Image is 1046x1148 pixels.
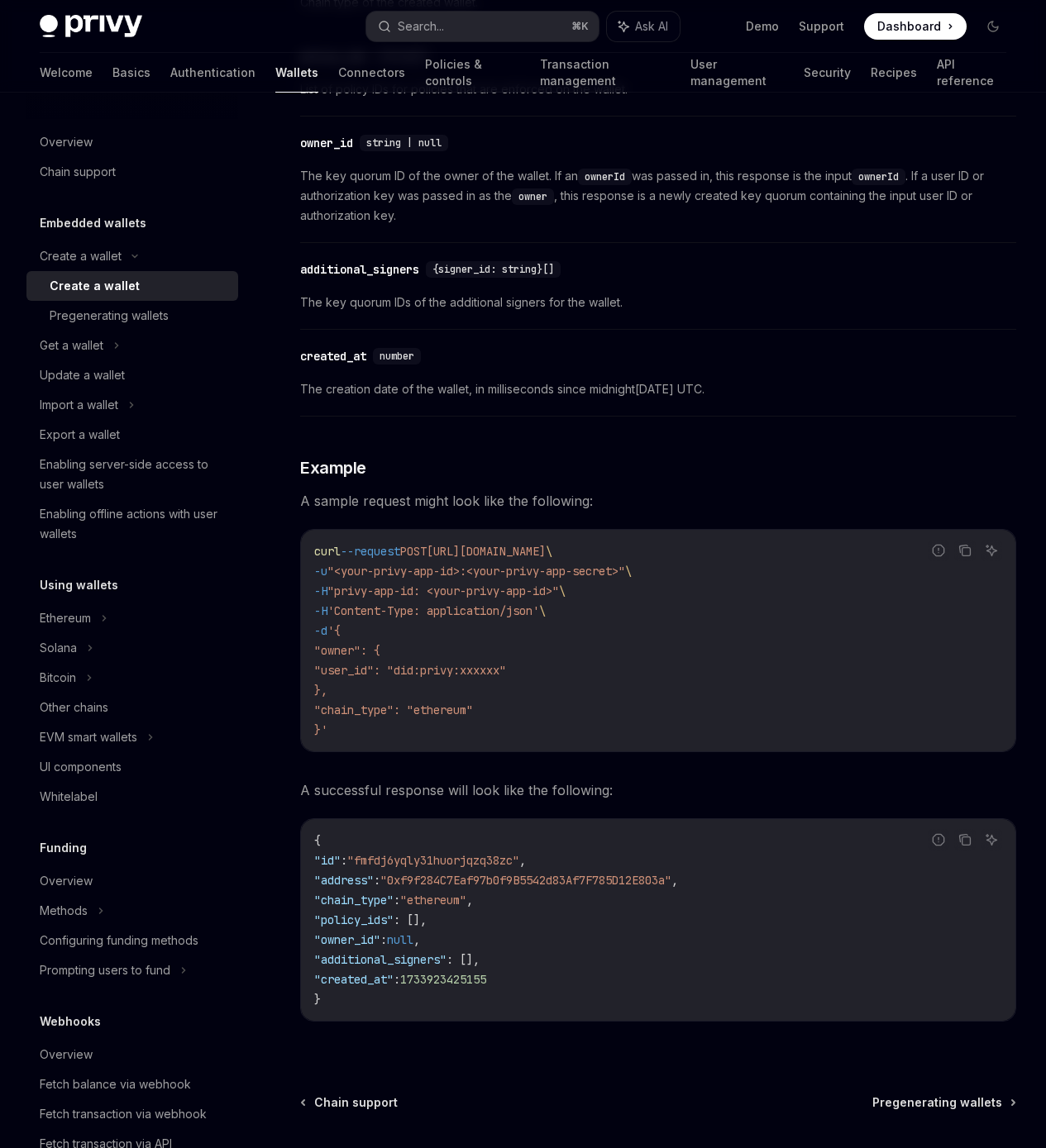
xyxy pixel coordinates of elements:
[50,276,140,296] div: Create a wallet
[40,213,146,233] h5: Embedded wallets
[432,263,554,276] span: {signer_id: string}[]
[170,53,256,93] a: Authentication
[571,20,589,33] span: ⌘ K
[394,912,427,927] span: : [],
[40,727,137,747] div: EVM smart wallets
[872,1094,1015,1111] a: Pregenerating wallets
[26,926,238,955] a: Configuring funding methods
[871,53,917,93] a: Recipes
[300,166,1016,226] span: The key quorum ID of the owner of the wallet. If an was passed in, this response is the input . I...
[314,972,394,987] span: "created_at"
[314,564,327,579] span: -u
[852,169,905,185] code: ownerId
[314,912,394,927] span: "policy_ids"
[26,301,238,331] a: Pregenerating wallets
[559,584,566,598] span: \
[40,1104,207,1124] div: Fetch transaction via webhook
[928,540,949,561] button: Report incorrect code
[981,829,1002,850] button: Ask AI
[300,779,1016,802] span: A successful response will look like the following:
[954,540,976,561] button: Copy the contents from the code block
[40,336,103,355] div: Get a wallet
[578,169,632,185] code: ownerId
[300,348,366,364] div: created_at
[928,829,949,850] button: Report incorrect code
[40,162,116,182] div: Chain support
[366,136,442,150] span: string | null
[671,873,678,888] span: ,
[40,455,228,494] div: Enabling server-side access to user wallets
[314,643,380,658] span: "owner": {
[872,1094,1002,1111] span: Pregenerating wallets
[300,135,353,151] div: owner_id
[635,18,668,35] span: Ask AI
[380,350,414,363] span: number
[539,603,546,618] span: \
[374,873,380,888] span: :
[540,53,671,93] a: Transaction management
[314,873,374,888] span: "address"
[327,564,625,579] span: "<your-privy-app-id>:<your-privy-app-secret>"
[40,698,108,717] div: Other chains
[864,13,967,40] a: Dashboard
[300,379,1016,399] span: The creation date of the wallet, in milliseconds since midnight[DATE] UTC.
[40,504,228,544] div: Enabling offline actions with user wallets
[413,932,420,947] span: ,
[314,722,327,737] span: }'
[40,1012,101,1031] h5: Webhooks
[314,992,321,1007] span: }
[275,53,318,93] a: Wallets
[447,952,480,967] span: : [],
[512,188,554,205] code: owner
[40,15,142,38] img: dark logo
[40,395,118,415] div: Import a wallet
[314,833,321,848] span: {
[380,873,671,888] span: "0xf9f284C7Eaf97b0f9B5542d83Af7F785D12E803a"
[26,1099,238,1129] a: Fetch transaction via webhook
[954,829,976,850] button: Copy the contents from the code block
[26,360,238,390] a: Update a wallet
[980,13,1006,40] button: Toggle dark mode
[314,952,447,967] span: "additional_signers"
[314,584,327,598] span: -H
[519,853,526,868] span: ,
[50,306,169,326] div: Pregenerating wallets
[625,564,632,579] span: \
[546,544,552,559] span: \
[607,12,680,41] button: Ask AI
[314,623,327,638] span: -d
[26,127,238,157] a: Overview
[26,420,238,450] a: Export a wallet
[26,157,238,187] a: Chain support
[26,450,238,499] a: Enabling server-side access to user wallets
[427,544,546,559] span: [URL][DOMAIN_NAME]
[26,782,238,812] a: Whitelabel
[804,53,851,93] a: Security
[341,544,400,559] span: --request
[394,893,400,907] span: :
[341,853,347,868] span: :
[40,931,198,950] div: Configuring funding methods
[398,17,444,36] div: Search...
[26,1069,238,1099] a: Fetch balance via webhook
[40,757,122,777] div: UI components
[40,575,118,595] h5: Using wallets
[26,866,238,896] a: Overview
[40,425,120,445] div: Export a wallet
[300,489,1016,512] span: A sample request might look like the following:
[380,932,387,947] span: :
[40,365,125,385] div: Update a wallet
[314,663,506,678] span: "user_id": "did:privy:xxxxxx"
[112,53,150,93] a: Basics
[300,293,1016,312] span: The key quorum IDs of the additional signers for the wallet.
[300,456,366,479] span: Example
[400,893,466,907] span: "ethereum"
[40,960,170,980] div: Prompting users to fund
[400,972,486,987] span: 1733923425155
[40,1074,191,1094] div: Fetch balance via webhook
[314,893,394,907] span: "chain_type"
[394,972,400,987] span: :
[347,853,519,868] span: "fmfdj6yqly31huorjqzq38zc"
[314,1094,398,1111] span: Chain support
[366,12,599,41] button: Search...⌘K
